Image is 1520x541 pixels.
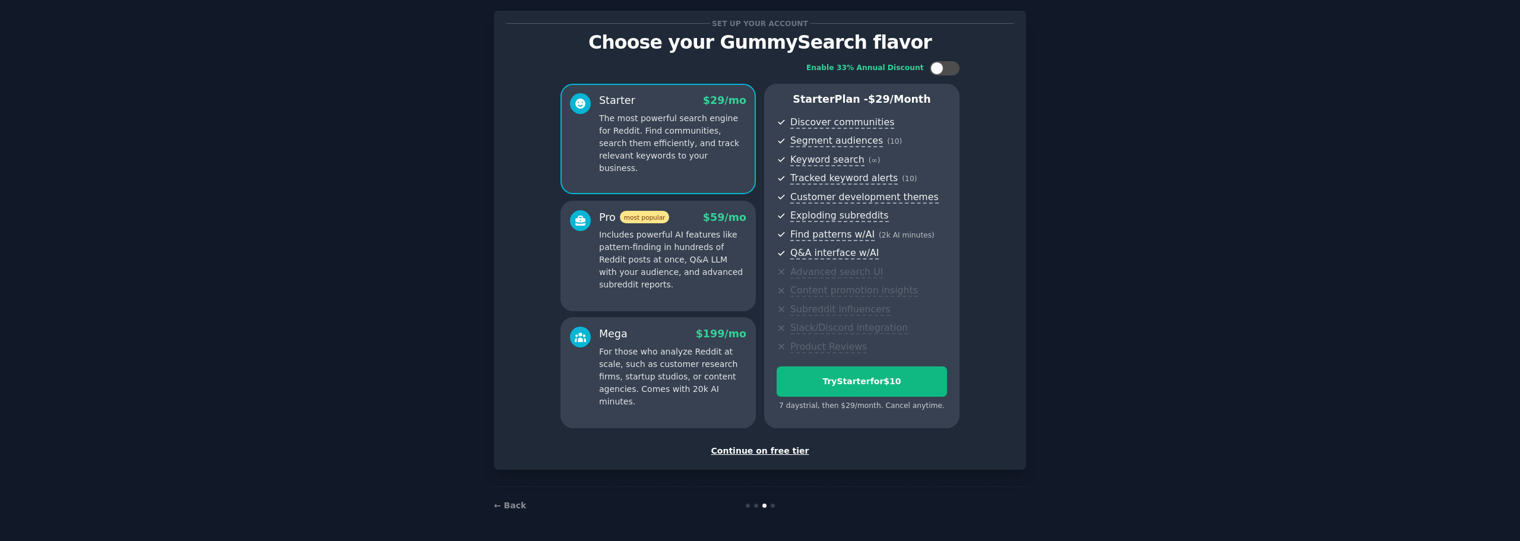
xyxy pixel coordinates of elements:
[777,375,946,388] div: Try Starter for $10
[777,401,947,412] div: 7 days trial, then $ 29 /month . Cancel anytime.
[790,284,918,297] span: Content promotion insights
[790,341,867,353] span: Product Reviews
[599,112,746,175] p: The most powerful search engine for Reddit. Find communities, search them efficiently, and track ...
[790,172,898,185] span: Tracked keyword alerts
[790,322,908,334] span: Slack/Discord integration
[599,93,635,108] div: Starter
[599,210,669,225] div: Pro
[790,303,890,316] span: Subreddit influencers
[703,94,746,106] span: $ 29 /mo
[869,156,881,164] span: ( ∞ )
[777,366,947,397] button: TryStarterfor$10
[790,191,939,204] span: Customer development themes
[696,328,746,340] span: $ 199 /mo
[620,211,670,223] span: most popular
[506,445,1014,457] div: Continue on free tier
[599,327,628,341] div: Mega
[777,92,947,107] p: Starter Plan -
[710,17,810,30] span: Set up your account
[868,93,931,105] span: $ 29 /month
[790,210,888,222] span: Exploding subreddits
[790,135,883,147] span: Segment audiences
[790,266,883,279] span: Advanced search UI
[599,229,746,291] p: Includes powerful AI features like pattern-finding in hundreds of Reddit posts at once, Q&A LLM w...
[703,211,746,223] span: $ 59 /mo
[790,116,894,129] span: Discover communities
[790,247,879,260] span: Q&A interface w/AI
[902,175,917,183] span: ( 10 )
[790,154,864,166] span: Keyword search
[887,137,902,145] span: ( 10 )
[806,63,924,74] div: Enable 33% Annual Discount
[879,231,935,239] span: ( 2k AI minutes )
[599,346,746,408] p: For those who analyze Reddit at scale, such as customer research firms, startup studios, or conte...
[494,501,526,510] a: ← Back
[506,32,1014,53] p: Choose your GummySearch flavor
[790,229,875,241] span: Find patterns w/AI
